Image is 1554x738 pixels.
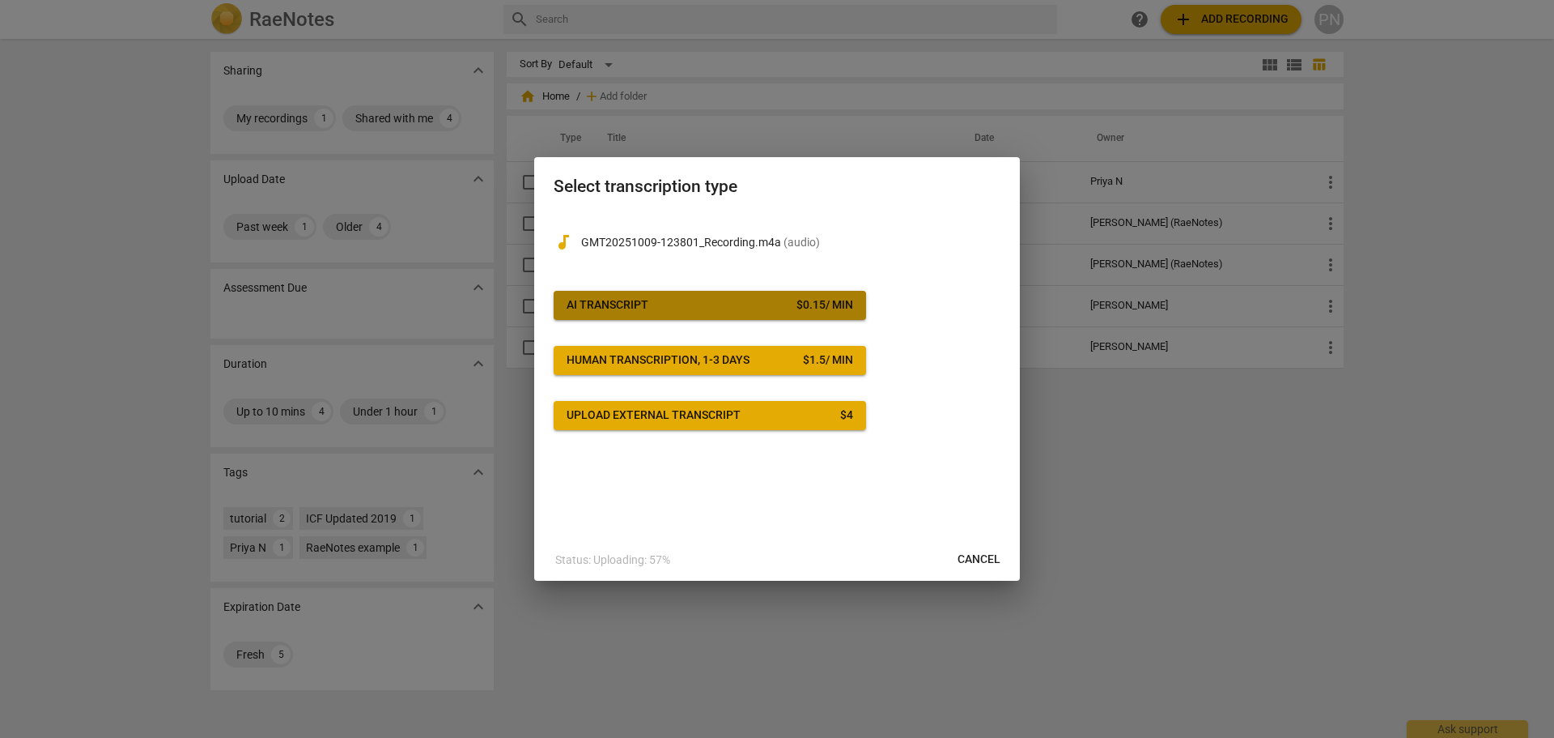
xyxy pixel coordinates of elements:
button: Human transcription, 1-3 days$1.5/ min [554,346,866,375]
span: ( audio ) [783,236,820,249]
div: AI Transcript [567,297,648,314]
p: GMT20251009-123801_Recording.m4a(audio) [581,234,1000,251]
div: $ 0.15 / min [796,297,853,314]
button: Upload external transcript$4 [554,401,866,430]
button: AI Transcript$0.15/ min [554,291,866,320]
span: Cancel [957,552,1000,568]
div: Human transcription, 1-3 days [567,352,749,369]
div: $ 1.5 / min [803,352,853,369]
div: Upload external transcript [567,407,741,424]
h2: Select transcription type [554,177,1000,197]
p: Status: Uploading: 57% [555,552,670,569]
span: audiotrack [554,232,573,252]
button: Cancel [945,545,1013,574]
div: $ 4 [840,407,853,424]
